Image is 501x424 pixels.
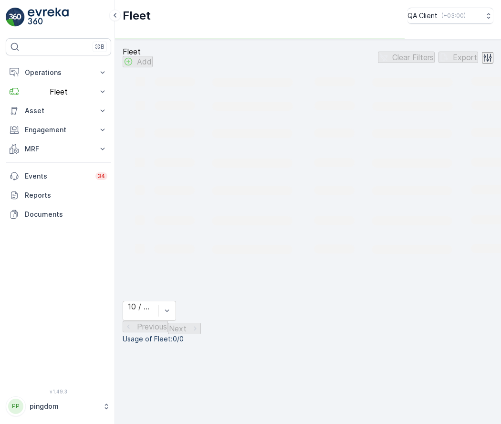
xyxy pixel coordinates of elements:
p: Usage of Fleet : 0/0 [123,334,493,344]
p: Operations [25,68,92,77]
button: Asset [6,101,111,120]
p: Fleet [25,87,92,96]
button: Fleet [6,82,111,101]
p: ( +03:00 ) [441,12,466,20]
p: Fleet [123,8,151,23]
p: Events [25,171,90,181]
button: Add [123,56,153,67]
p: Next [169,324,187,333]
p: ⌘B [95,43,104,51]
p: Documents [25,210,107,219]
button: MRF [6,139,111,159]
p: 34 [97,172,105,180]
p: Add [137,57,152,66]
button: Next [168,323,201,334]
img: logo [6,8,25,27]
p: Engagement [25,125,92,135]
p: Clear Filters [392,53,434,62]
a: Events34 [6,167,111,186]
div: PP [8,399,23,414]
a: Reports [6,186,111,205]
span: v 1.49.3 [6,389,111,394]
img: logo_light-DOdMpM7g.png [28,8,69,27]
p: Asset [25,106,92,116]
p: MRF [25,144,92,154]
p: QA Client [407,11,438,21]
p: pingdom [30,402,98,411]
p: Previous [137,322,167,331]
button: PPpingdom [6,396,111,416]
button: Clear Filters [378,52,435,63]
button: Engagement [6,120,111,139]
button: QA Client(+03:00) [407,8,493,24]
button: Operations [6,63,111,82]
p: Reports [25,191,107,200]
button: Previous [123,321,168,332]
p: Fleet [123,47,153,56]
p: Export [453,53,477,62]
a: Documents [6,205,111,224]
button: Export [438,52,478,63]
div: 10 / Page [128,302,153,311]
